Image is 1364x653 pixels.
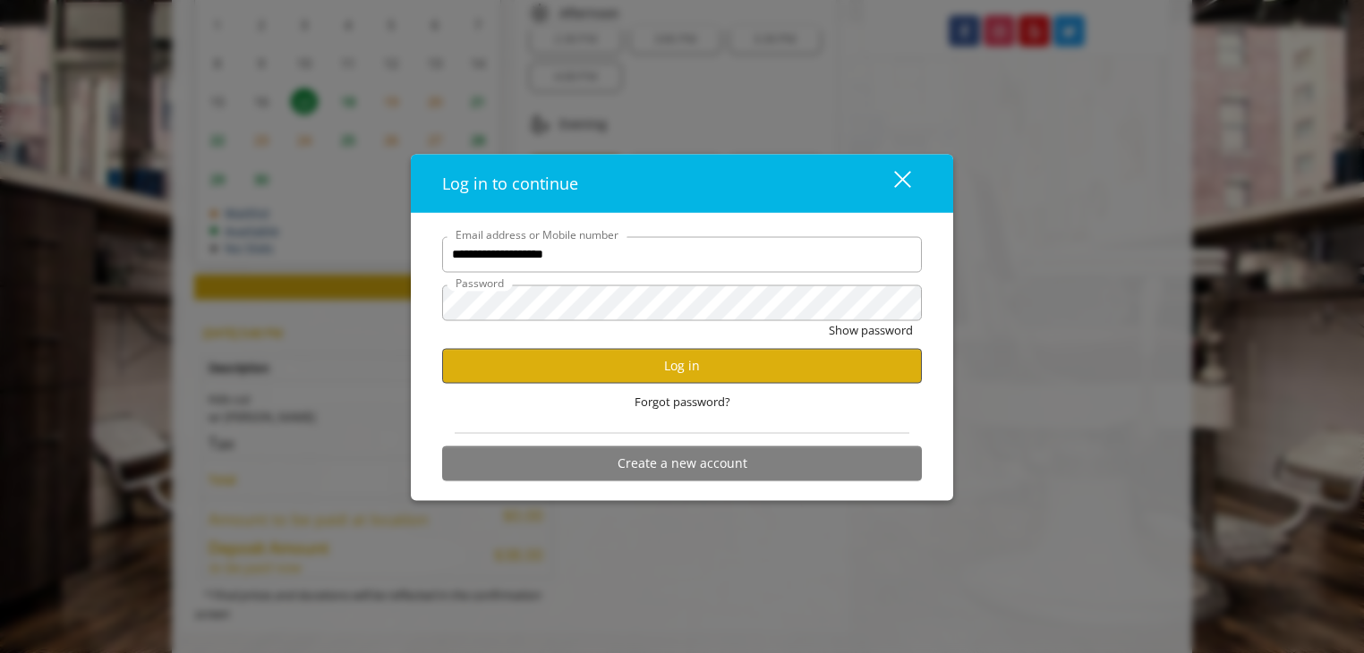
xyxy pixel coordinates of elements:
div: close dialog [874,170,909,197]
button: Show password [829,320,913,339]
input: Email address or Mobile number [442,236,922,272]
button: close dialog [861,165,922,201]
label: Email address or Mobile number [447,225,627,242]
span: Forgot password? [635,392,730,411]
button: Log in [442,348,922,383]
input: Password [442,284,922,320]
span: Log in to continue [442,172,578,193]
label: Password [447,274,513,291]
button: Create a new account [442,445,922,480]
